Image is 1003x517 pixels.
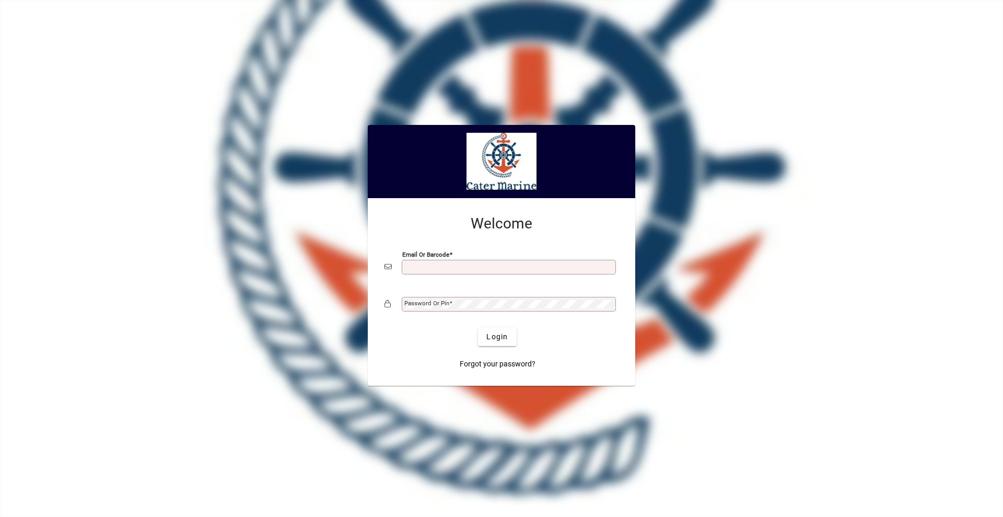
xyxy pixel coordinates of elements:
[456,354,540,373] a: Forgot your password?
[460,359,535,370] span: Forgot your password?
[402,251,449,258] mat-label: Email or Barcode
[486,331,508,342] span: Login
[404,300,449,307] mat-label: Password or Pin
[384,215,619,233] h2: Welcome
[478,327,516,346] button: Login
